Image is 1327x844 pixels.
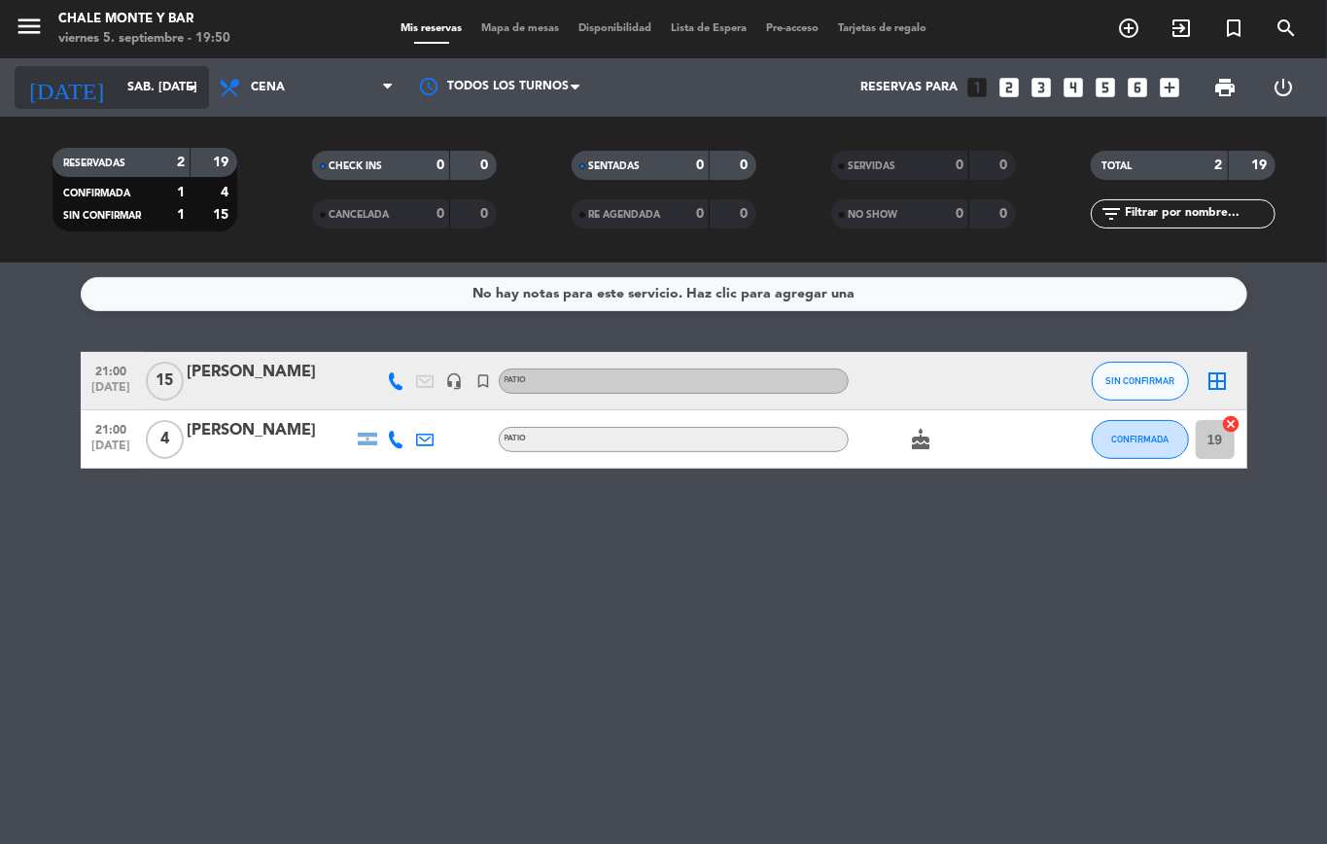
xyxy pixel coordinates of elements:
[1092,420,1189,459] button: CONFIRMADA
[1029,75,1054,100] i: looks_3
[177,186,185,199] strong: 1
[181,76,204,99] i: arrow_drop_down
[860,81,958,94] span: Reservas para
[505,435,527,442] span: PATIO
[330,210,390,220] span: CANCELADA
[87,381,136,404] span: [DATE]
[87,359,136,381] span: 21:00
[1170,17,1193,40] i: exit_to_app
[87,440,136,462] span: [DATE]
[996,75,1022,100] i: looks_two
[589,210,661,220] span: RE AGENDADA
[213,156,232,169] strong: 19
[1111,434,1169,444] span: CONFIRMADA
[446,372,464,390] i: headset_mic
[221,186,232,199] strong: 4
[1275,17,1298,40] i: search
[910,428,933,451] i: cake
[330,161,383,171] span: CHECK INS
[64,189,131,198] span: CONFIRMADA
[188,360,353,385] div: [PERSON_NAME]
[1102,161,1133,171] span: TOTAL
[177,156,185,169] strong: 2
[87,417,136,440] span: 21:00
[15,12,44,41] i: menu
[740,158,751,172] strong: 0
[849,161,896,171] span: SERVIDAS
[505,376,527,384] span: PATIO
[1222,17,1245,40] i: turned_in_not
[480,207,492,221] strong: 0
[64,158,126,168] span: RESERVADAS
[1254,58,1312,117] div: LOG OUT
[956,158,963,172] strong: 0
[475,372,493,390] i: turned_in_not
[696,158,704,172] strong: 0
[437,158,444,172] strong: 0
[696,207,704,221] strong: 0
[999,158,1011,172] strong: 0
[1105,375,1174,386] span: SIN CONFIRMAR
[1093,75,1118,100] i: looks_5
[391,23,471,34] span: Mis reservas
[480,158,492,172] strong: 0
[569,23,661,34] span: Disponibilidad
[15,66,118,109] i: [DATE]
[251,81,285,94] span: Cena
[58,10,230,29] div: Chale Monte y Bar
[956,207,963,221] strong: 0
[146,362,184,401] span: 15
[1092,362,1189,401] button: SIN CONFIRMAR
[213,208,232,222] strong: 15
[1222,414,1241,434] i: cancel
[437,207,444,221] strong: 0
[146,420,184,459] span: 4
[1272,76,1295,99] i: power_settings_new
[1061,75,1086,100] i: looks_4
[15,12,44,48] button: menu
[471,23,569,34] span: Mapa de mesas
[1251,158,1271,172] strong: 19
[1157,75,1182,100] i: add_box
[64,211,142,221] span: SIN CONFIRMAR
[589,161,641,171] span: SENTADAS
[472,283,855,305] div: No hay notas para este servicio. Haz clic para agregar una
[58,29,230,49] div: viernes 5. septiembre - 19:50
[1100,202,1124,226] i: filter_list
[740,207,751,221] strong: 0
[1215,158,1223,172] strong: 2
[756,23,828,34] span: Pre-acceso
[661,23,756,34] span: Lista de Espera
[1213,76,1237,99] span: print
[849,210,898,220] span: NO SHOW
[188,418,353,443] div: [PERSON_NAME]
[1125,75,1150,100] i: looks_6
[177,208,185,222] strong: 1
[1206,369,1230,393] i: border_all
[1117,17,1140,40] i: add_circle_outline
[964,75,990,100] i: looks_one
[1124,203,1275,225] input: Filtrar por nombre...
[828,23,936,34] span: Tarjetas de regalo
[999,207,1011,221] strong: 0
